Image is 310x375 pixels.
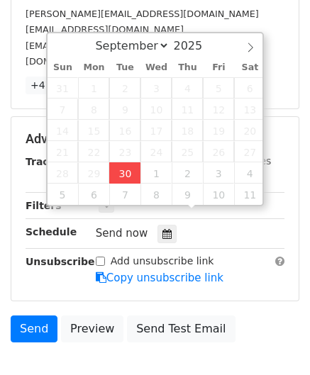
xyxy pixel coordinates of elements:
[78,120,109,141] span: September 15, 2025
[140,120,172,141] span: September 17, 2025
[78,63,109,72] span: Mon
[48,77,79,99] span: August 31, 2025
[48,99,79,120] span: September 7, 2025
[140,184,172,205] span: October 8, 2025
[109,162,140,184] span: September 30, 2025
[48,141,79,162] span: September 21, 2025
[109,184,140,205] span: October 7, 2025
[111,254,214,269] label: Add unsubscribe link
[203,162,234,184] span: October 3, 2025
[78,184,109,205] span: October 6, 2025
[48,162,79,184] span: September 28, 2025
[78,162,109,184] span: September 29, 2025
[234,162,265,184] span: October 4, 2025
[109,77,140,99] span: September 2, 2025
[109,99,140,120] span: September 9, 2025
[172,141,203,162] span: September 25, 2025
[78,141,109,162] span: September 22, 2025
[203,63,234,72] span: Fri
[61,315,123,342] a: Preview
[172,120,203,141] span: September 18, 2025
[172,184,203,205] span: October 9, 2025
[11,315,57,342] a: Send
[172,162,203,184] span: October 2, 2025
[203,120,234,141] span: September 19, 2025
[109,141,140,162] span: September 23, 2025
[48,120,79,141] span: September 14, 2025
[109,63,140,72] span: Tue
[234,77,265,99] span: September 6, 2025
[26,77,85,94] a: +47 more
[203,99,234,120] span: September 12, 2025
[140,77,172,99] span: September 3, 2025
[172,77,203,99] span: September 4, 2025
[140,162,172,184] span: October 1, 2025
[26,156,73,167] strong: Tracking
[234,99,265,120] span: September 13, 2025
[140,99,172,120] span: September 10, 2025
[26,200,62,211] strong: Filters
[203,77,234,99] span: September 5, 2025
[26,256,95,267] strong: Unsubscribe
[234,184,265,205] span: October 11, 2025
[234,141,265,162] span: September 27, 2025
[239,307,310,375] iframe: Chat Widget
[127,315,235,342] a: Send Test Email
[234,63,265,72] span: Sat
[26,40,258,67] small: [EMAIL_ADDRESS][PERSON_NAME][PERSON_NAME][DOMAIN_NAME]
[96,272,223,284] a: Copy unsubscribe link
[26,226,77,237] strong: Schedule
[26,24,184,35] small: [EMAIL_ADDRESS][DOMAIN_NAME]
[140,141,172,162] span: September 24, 2025
[140,63,172,72] span: Wed
[234,120,265,141] span: September 20, 2025
[170,39,221,52] input: Year
[109,120,140,141] span: September 16, 2025
[172,99,203,120] span: September 11, 2025
[78,99,109,120] span: September 8, 2025
[26,131,284,147] h5: Advanced
[48,63,79,72] span: Sun
[96,227,148,240] span: Send now
[78,77,109,99] span: September 1, 2025
[48,184,79,205] span: October 5, 2025
[26,9,259,19] small: [PERSON_NAME][EMAIL_ADDRESS][DOMAIN_NAME]
[172,63,203,72] span: Thu
[203,184,234,205] span: October 10, 2025
[203,141,234,162] span: September 26, 2025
